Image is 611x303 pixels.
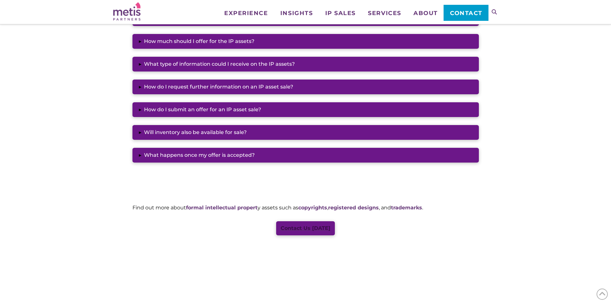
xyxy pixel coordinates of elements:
a: formal intellectual propert [186,205,258,211]
div: Find out more about y assets such as , , and . [132,204,479,221]
span: Back to Top [597,289,608,300]
img: Metis Partners [113,2,140,21]
span: Contact Us [DATE] [281,226,330,231]
button: ▸What type of information could I receive on the IP assets? [132,57,479,72]
span: IP Sales [325,10,356,16]
button: ▸Will inventory also be available for sale? [132,125,479,140]
span: Insights [280,10,313,16]
span: Contact [450,10,482,16]
a: Contact [444,5,488,21]
a: Contact Us [DATE] [276,221,335,235]
span: Services [368,10,401,16]
a: trademarks [391,205,422,211]
button: ▸How much should I offer for the IP assets? [132,34,479,49]
button: ▸How do I submit an offer for an IP asset sale? [132,102,479,117]
a: registered designs [328,205,379,211]
button: ▸How do I request further information on an IP asset sale? [132,80,479,94]
span: About [413,10,438,16]
span: Experience [224,10,268,16]
button: ▸What happens once my offer is accepted? [132,148,479,163]
a: copyrights [298,205,327,211]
